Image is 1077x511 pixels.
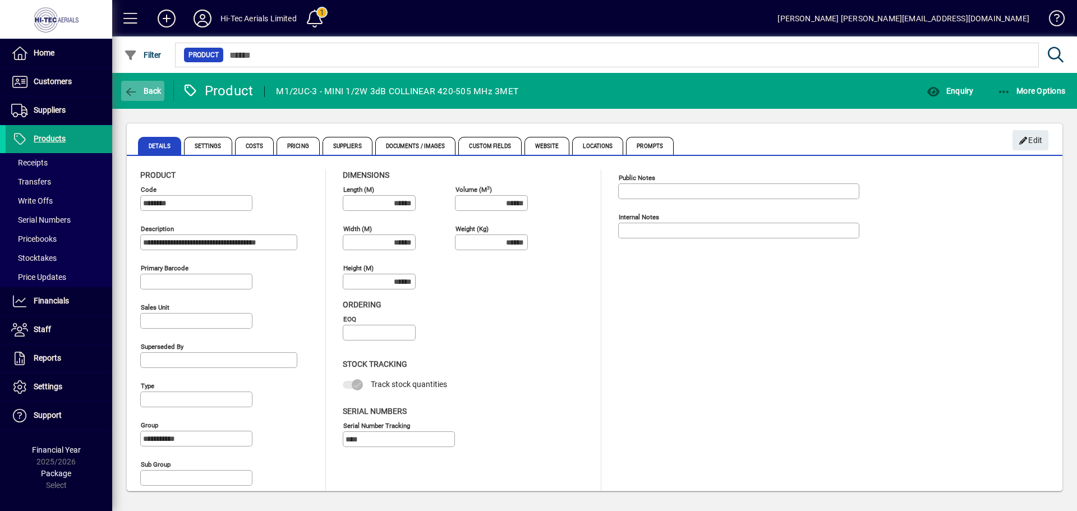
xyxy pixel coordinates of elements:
sup: 3 [487,185,490,190]
span: Documents / Images [375,137,456,155]
span: Settings [34,382,62,391]
a: Price Updates [6,268,112,287]
mat-label: Weight (Kg) [455,225,489,233]
span: Price Updates [11,273,66,282]
button: Back [121,81,164,101]
span: Product [140,171,176,179]
mat-label: Sub group [141,461,171,468]
span: Receipts [11,158,48,167]
mat-label: Sales unit [141,303,169,311]
button: Filter [121,45,164,65]
mat-label: Type [141,382,154,390]
a: Reports [6,344,112,372]
a: Settings [6,373,112,401]
a: Home [6,39,112,67]
span: Pricing [277,137,320,155]
a: Knowledge Base [1041,2,1063,39]
a: Transfers [6,172,112,191]
div: M1/2UC-3 - MINI 1/2W 3dB COLLINEAR 420-505 MHz 3MET [276,82,518,100]
span: Stocktakes [11,254,57,263]
span: Suppliers [323,137,372,155]
button: Edit [1012,130,1048,150]
span: More Options [997,86,1066,95]
mat-label: Group [141,421,158,429]
span: Costs [235,137,274,155]
mat-label: Public Notes [619,174,655,182]
a: Receipts [6,153,112,172]
mat-label: Superseded by [141,343,183,351]
mat-label: Primary barcode [141,264,188,272]
div: [PERSON_NAME] [PERSON_NAME][EMAIL_ADDRESS][DOMAIN_NAME] [777,10,1029,27]
span: Write Offs [11,196,53,205]
a: Pricebooks [6,229,112,248]
span: Customers [34,77,72,86]
span: Package [41,469,71,478]
span: Serial Numbers [11,215,71,224]
span: Pricebooks [11,234,57,243]
span: Edit [1019,131,1043,150]
span: Staff [34,325,51,334]
mat-label: Width (m) [343,225,372,233]
span: Product [188,49,219,61]
span: Financials [34,296,69,305]
mat-label: Length (m) [343,186,374,194]
span: Enquiry [927,86,973,95]
span: Products [34,134,66,143]
a: Customers [6,68,112,96]
span: Custom Fields [458,137,521,155]
span: Reports [34,353,61,362]
span: Financial Year [32,445,81,454]
mat-label: Serial Number tracking [343,421,410,429]
a: Stocktakes [6,248,112,268]
a: Suppliers [6,96,112,125]
app-page-header-button: Back [112,81,174,101]
span: Track stock quantities [371,380,447,389]
span: Locations [572,137,623,155]
span: Home [34,48,54,57]
div: Hi-Tec Aerials Limited [220,10,297,27]
span: Transfers [11,177,51,186]
a: Support [6,402,112,430]
span: Stock Tracking [343,360,407,369]
mat-label: Height (m) [343,264,374,272]
a: Staff [6,316,112,344]
mat-label: Description [141,225,174,233]
button: Profile [185,8,220,29]
button: Enquiry [924,81,976,101]
span: Serial Numbers [343,407,407,416]
a: Write Offs [6,191,112,210]
span: Back [124,86,162,95]
span: Suppliers [34,105,66,114]
span: Details [138,137,181,155]
span: Dimensions [343,171,389,179]
span: Ordering [343,300,381,309]
mat-label: Internal Notes [619,213,659,221]
span: Website [524,137,570,155]
div: Product [182,82,254,100]
a: Financials [6,287,112,315]
span: Settings [184,137,232,155]
span: Filter [124,50,162,59]
span: Prompts [626,137,674,155]
a: Serial Numbers [6,210,112,229]
button: Add [149,8,185,29]
mat-label: Code [141,186,157,194]
span: Support [34,411,62,420]
mat-label: EOQ [343,315,356,323]
button: More Options [995,81,1069,101]
mat-label: Volume (m ) [455,186,492,194]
